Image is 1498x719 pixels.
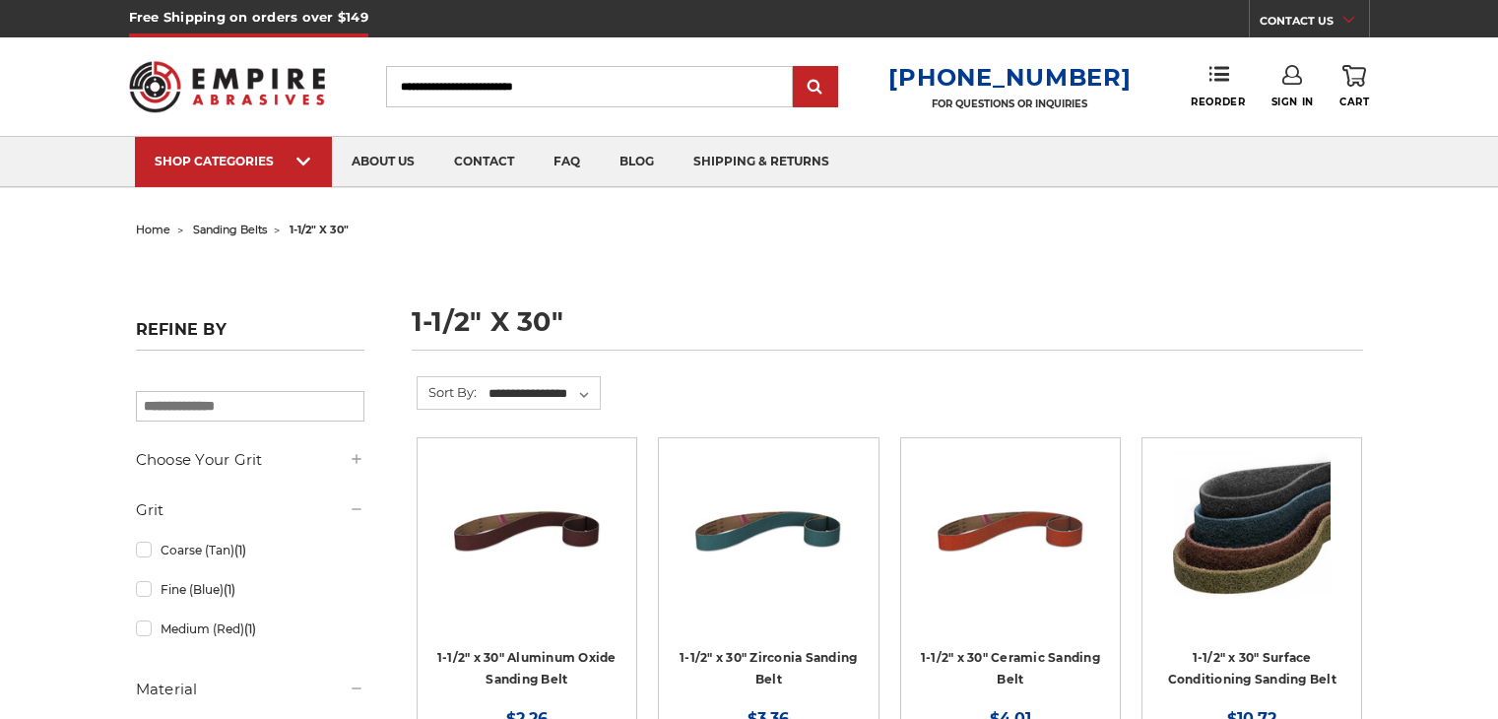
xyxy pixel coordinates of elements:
a: 1-1/2" x 30" Sanding Belt - Aluminum Oxide [431,452,622,643]
a: shipping & returns [674,137,849,187]
a: 1.5"x30" Surface Conditioning Sanding Belts [1156,452,1347,643]
img: 1-1/2" x 30" Sanding Belt - Ceramic [932,452,1089,610]
span: (1) [224,582,235,597]
span: Reorder [1191,96,1245,108]
h5: Grit [136,498,364,522]
img: 1-1/2" x 30" Sanding Belt - Aluminum Oxide [448,452,606,610]
h1: 1-1/2" x 30" [412,308,1363,351]
label: Sort By: [418,377,477,407]
a: CONTACT US [1260,10,1369,37]
span: (1) [244,621,256,636]
h5: Refine by [136,320,364,351]
h5: Material [136,678,364,701]
a: home [136,223,170,236]
a: 1-1/2" x 30" Aluminum Oxide Sanding Belt [437,650,617,687]
a: 1-1/2" x 30" Surface Conditioning Sanding Belt [1168,650,1336,687]
a: about us [332,137,434,187]
a: Coarse (Tan) [136,533,364,567]
a: contact [434,137,534,187]
div: SHOP CATEGORIES [155,154,312,168]
h5: Choose Your Grit [136,448,364,472]
img: Empire Abrasives [129,48,326,125]
a: Fine (Blue) [136,572,364,607]
a: faq [534,137,600,187]
p: FOR QUESTIONS OR INQUIRIES [888,98,1131,110]
img: 1.5"x30" Surface Conditioning Sanding Belts [1173,452,1331,610]
a: sanding belts [193,223,267,236]
a: 1-1/2" x 30" Zirconia Sanding Belt [680,650,857,687]
span: (1) [234,543,246,557]
select: Sort By: [486,379,600,409]
span: Cart [1339,96,1369,108]
span: Sign In [1271,96,1314,108]
a: [PHONE_NUMBER] [888,63,1131,92]
a: 1-1/2" x 30" Sanding Belt - Ceramic [915,452,1106,643]
a: blog [600,137,674,187]
span: 1-1/2" x 30" [290,223,349,236]
img: 1-1/2" x 30" Sanding Belt - Zirconia [689,452,847,610]
a: Medium (Red) [136,612,364,646]
a: Cart [1339,65,1369,108]
a: Reorder [1191,65,1245,107]
a: 1-1/2" x 30" Ceramic Sanding Belt [921,650,1100,687]
input: Submit [796,68,835,107]
a: 1-1/2" x 30" Sanding Belt - Zirconia [673,452,864,643]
